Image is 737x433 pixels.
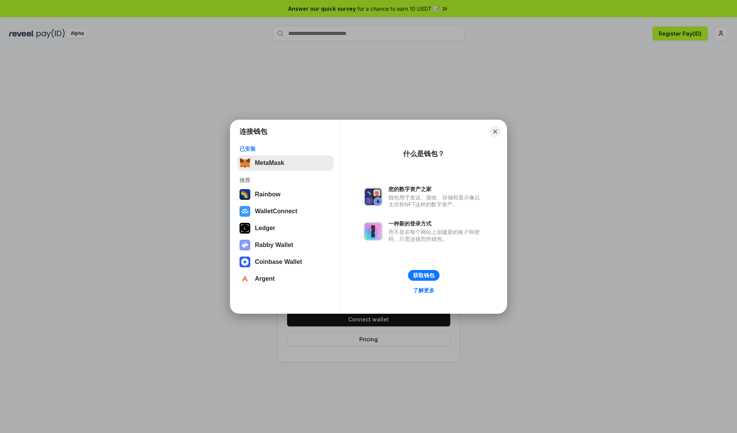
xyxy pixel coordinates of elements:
[237,155,334,171] button: MetaMask
[388,194,484,208] div: 钱包用于发送、接收、存储和显示像以太坊和NFT这样的数字资产。
[240,189,250,200] img: svg+xml,%3Csvg%20width%3D%22120%22%20height%3D%22120%22%20viewBox%3D%220%200%20120%20120%22%20fil...
[237,221,334,236] button: Ledger
[490,126,501,137] button: Close
[240,177,331,184] div: 推荐
[240,273,250,284] img: svg+xml,%3Csvg%20width%3D%2228%22%20height%3D%2228%22%20viewBox%3D%220%200%2028%2028%22%20fill%3D...
[255,275,275,282] div: Argent
[237,237,334,253] button: Rabby Wallet
[240,240,250,250] img: svg+xml,%3Csvg%20xmlns%3D%22http%3A%2F%2Fwww.w3.org%2F2000%2Fsvg%22%20fill%3D%22none%22%20viewBox...
[240,145,331,152] div: 已安装
[255,160,284,166] div: MetaMask
[255,258,302,265] div: Coinbase Wallet
[237,271,334,286] button: Argent
[237,254,334,270] button: Coinbase Wallet
[388,220,484,227] div: 一种新的登录方式
[408,270,440,281] button: 获取钱包
[388,229,484,242] div: 而不是在每个网站上创建新的账户和密码，只需连接您的钱包。
[403,149,445,158] div: 什么是钱包？
[240,127,267,136] h1: 连接钱包
[255,191,281,198] div: Rainbow
[364,222,382,240] img: svg+xml,%3Csvg%20xmlns%3D%22http%3A%2F%2Fwww.w3.org%2F2000%2Fsvg%22%20fill%3D%22none%22%20viewBox...
[255,208,297,215] div: WalletConnect
[240,206,250,217] img: svg+xml,%3Csvg%20width%3D%2228%22%20height%3D%2228%22%20viewBox%3D%220%200%2028%2028%22%20fill%3D...
[413,287,435,294] div: 了解更多
[237,187,334,202] button: Rainbow
[408,285,439,295] a: 了解更多
[413,272,435,279] div: 获取钱包
[237,204,334,219] button: WalletConnect
[255,242,293,249] div: Rabby Wallet
[240,257,250,267] img: svg+xml,%3Csvg%20width%3D%2228%22%20height%3D%2228%22%20viewBox%3D%220%200%2028%2028%22%20fill%3D...
[240,158,250,168] img: svg+xml,%3Csvg%20fill%3D%22none%22%20height%3D%2233%22%20viewBox%3D%220%200%2035%2033%22%20width%...
[240,223,250,234] img: svg+xml,%3Csvg%20xmlns%3D%22http%3A%2F%2Fwww.w3.org%2F2000%2Fsvg%22%20width%3D%2228%22%20height%3...
[255,225,275,232] div: Ledger
[364,188,382,206] img: svg+xml,%3Csvg%20xmlns%3D%22http%3A%2F%2Fwww.w3.org%2F2000%2Fsvg%22%20fill%3D%22none%22%20viewBox...
[388,186,484,193] div: 您的数字资产之家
